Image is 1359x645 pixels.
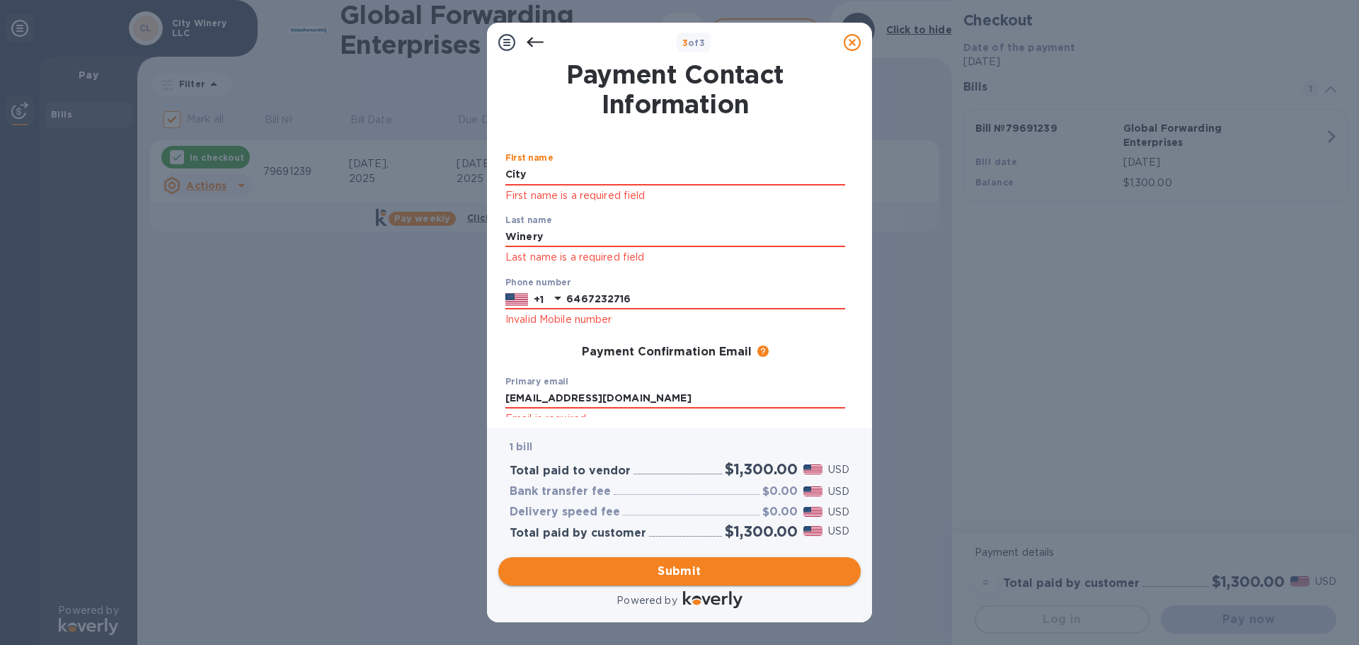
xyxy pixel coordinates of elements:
[510,441,532,452] b: 1 bill
[505,216,552,224] label: Last name
[505,227,845,248] input: Enter your last name
[828,524,849,539] p: USD
[566,289,845,310] input: Enter your phone number
[617,593,677,608] p: Powered by
[505,249,845,266] p: Last name is a required field
[505,188,845,204] p: First name is a required field
[505,292,528,307] img: US
[682,38,688,48] span: 3
[510,464,631,478] h3: Total paid to vendor
[510,485,611,498] h3: Bank transfer fee
[803,486,822,496] img: USD
[505,278,570,287] label: Phone number
[725,523,798,540] h2: $1,300.00
[762,506,798,519] h3: $0.00
[803,526,822,536] img: USD
[803,507,822,517] img: USD
[510,506,620,519] h3: Delivery speed fee
[505,388,845,409] input: Enter your primary email
[505,154,553,163] label: First name
[682,38,706,48] b: of 3
[762,485,798,498] h3: $0.00
[498,557,861,586] button: Submit
[803,464,822,474] img: USD
[725,460,798,478] h2: $1,300.00
[510,563,849,580] span: Submit
[582,346,752,359] h3: Payment Confirmation Email
[505,59,845,119] h1: Payment Contact Information
[534,292,544,307] p: +1
[828,484,849,499] p: USD
[505,377,568,386] label: Primary email
[505,164,845,185] input: Enter your first name
[510,527,646,540] h3: Total paid by customer
[828,505,849,520] p: USD
[505,312,845,328] p: Invalid Mobile number
[828,462,849,477] p: USD
[683,591,742,608] img: Logo
[505,411,845,427] p: Email is required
